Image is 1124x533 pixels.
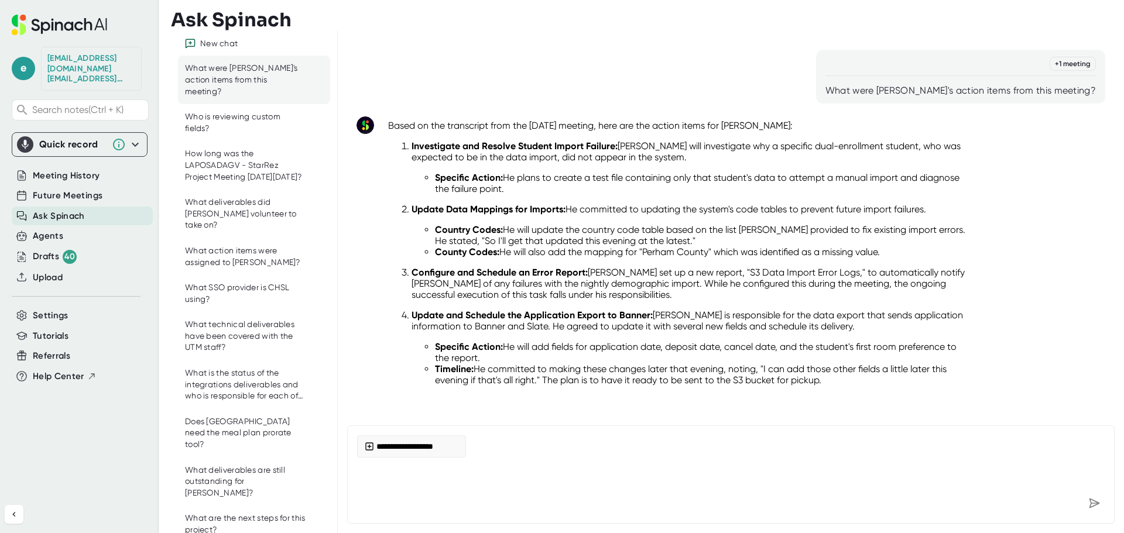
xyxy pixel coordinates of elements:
[17,133,142,156] div: Quick record
[185,197,306,231] div: What deliverables did [PERSON_NAME] volunteer to take on?
[435,363,474,374] strong: Timeline:
[435,224,969,246] li: He will update the country code table based on the list [PERSON_NAME] provided to fix existing im...
[185,148,306,183] div: How long was the LAPOSADAGV - StarRez Project Meeting [DATE][DATE]?
[435,246,969,257] li: He will also add the mapping for "Perham County" which was identified as a missing value.
[412,267,969,300] p: [PERSON_NAME] set up a new report, "S3 Data Import Error Logs," to automatically notify [PERSON_N...
[200,39,238,49] div: New chat
[12,57,35,80] span: e
[33,309,68,322] button: Settings
[185,245,306,268] div: What action items were assigned to [PERSON_NAME]?
[185,282,306,305] div: What SSO provider is CHSL using?
[1050,57,1096,71] div: + 1 meeting
[435,341,503,352] strong: Specific Action:
[435,172,503,183] strong: Specific Action:
[412,140,618,152] strong: Investigate and Resolve Student Import Failure:
[412,310,969,332] p: [PERSON_NAME] is responsible for the data export that sends application information to Banner and...
[33,189,102,202] button: Future Meetings
[171,9,292,31] h3: Ask Spinach
[39,139,106,150] div: Quick record
[47,53,135,84] div: edotson@starrez.com edotson@starrez.com
[185,416,306,451] div: Does [GEOGRAPHIC_DATA] need the meal plan prorate tool?
[33,229,63,243] button: Agents
[185,319,306,353] div: What technical deliverables have been covered with the UTM staff?
[33,271,63,284] button: Upload
[412,267,588,278] strong: Configure and Schedule an Error Report:
[185,63,306,97] div: What were Elijah's action items from this meeting?
[435,224,503,235] strong: Country Codes:
[435,341,969,363] li: He will add fields for application date, deposit date, cancel date, and the student's first room ...
[435,363,969,386] li: He committed to making these changes later that evening, noting, "I can add those other fields a ...
[33,250,77,264] button: Drafts 40
[185,111,306,134] div: Who is reviewing custom fields?
[33,349,70,363] button: Referrals
[435,246,499,257] strong: County Codes:
[33,209,85,223] button: Ask Spinach
[1084,493,1105,514] div: Send message
[825,85,1096,97] div: What were [PERSON_NAME]'s action items from this meeting?
[33,250,77,264] div: Drafts
[5,505,23,524] button: Collapse sidebar
[412,204,969,215] p: He committed to updating the system's code tables to prevent future import failures.
[185,465,306,499] div: What deliverables are still outstanding for Elijah?
[63,250,77,264] div: 40
[412,140,969,163] p: [PERSON_NAME] will investigate why a specific dual-enrollment student, who was expected to be in ...
[412,204,566,215] strong: Update Data Mappings for Imports:
[33,370,84,383] span: Help Center
[388,120,969,131] p: Based on the transcript from the [DATE] meeting, here are the action items for [PERSON_NAME]:
[435,172,969,194] li: He plans to create a test file containing only that student's data to attempt a manual import and...
[33,329,68,343] button: Tutorials
[33,370,97,383] button: Help Center
[412,310,653,321] strong: Update and Schedule the Application Export to Banner:
[33,169,100,183] button: Meeting History
[32,104,145,115] span: Search notes (Ctrl + K)
[185,367,306,402] div: What is the status of the integrations deliverables and who is responsible for each of them?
